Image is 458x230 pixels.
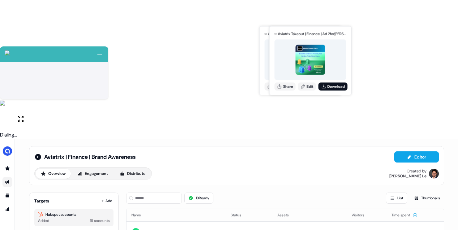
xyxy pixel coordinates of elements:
button: Visitors [352,210,372,221]
button: Overview [36,169,71,179]
div: Aviatrix Takeout | Finance | Ad 2 for [PERSON_NAME] Financial Group [278,31,346,37]
a: Editor [394,154,439,161]
div: Targets [34,198,49,204]
span: Aviatrix | Finance | Brand Awareness [44,153,136,161]
img: callcloud-icon-white-35.svg [5,50,10,55]
a: Go to templates [2,191,12,201]
div: [PERSON_NAME] Le [389,174,426,179]
button: Editor [394,151,439,163]
th: Assets [272,209,347,221]
div: Aviatrix Takeout | Finance | Ad 4 for [PERSON_NAME] Financial Group [268,31,336,37]
button: Name [131,210,148,221]
button: Share [275,82,296,90]
img: asset preview [295,45,325,75]
div: Hubspot accounts [38,211,110,218]
button: Download [319,82,348,90]
img: Hugh [429,169,439,179]
div: Added [38,218,49,224]
button: 18Ready [184,193,213,204]
div: Created by [407,169,426,174]
a: Go to attribution [2,204,12,214]
button: Share [265,82,286,90]
button: Time spent [392,210,417,221]
a: Edit [298,82,316,90]
button: Distribute [114,169,151,179]
button: Thumbnails [410,193,444,204]
button: List [386,193,407,204]
a: Go to outbound experience [2,177,12,187]
div: 18 accounts [90,218,110,224]
a: Go to prospects [2,163,12,173]
button: Add [100,197,113,205]
button: Status [231,210,249,221]
button: Engagement [72,169,113,179]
